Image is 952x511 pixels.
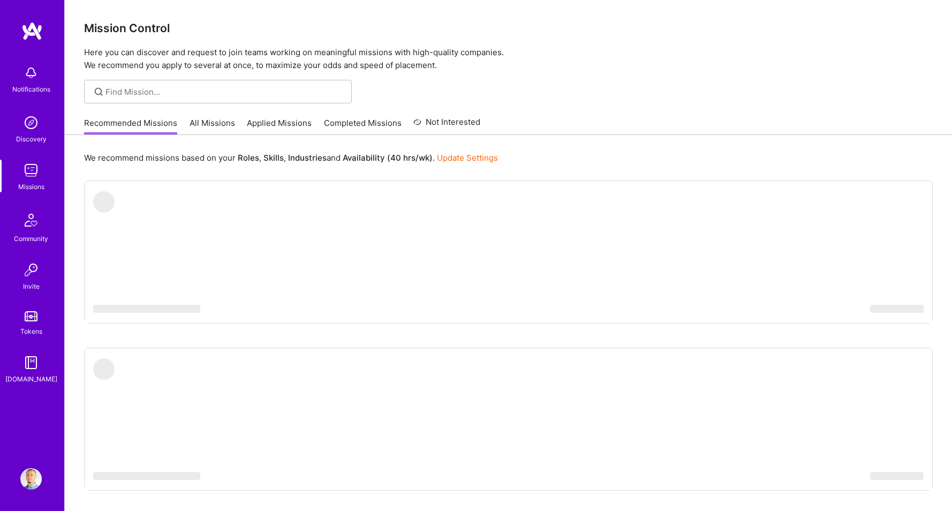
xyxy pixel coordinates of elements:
img: User Avatar [20,468,42,490]
a: Completed Missions [324,117,402,135]
div: Notifications [12,84,50,95]
div: Invite [23,281,40,292]
div: Discovery [16,133,47,145]
i: icon SearchGrey [93,86,105,98]
b: Skills [263,153,284,163]
p: Here you can discover and request to join teams working on meaningful missions with high-quality ... [84,46,933,72]
div: Missions [18,181,44,192]
img: Community [18,207,44,233]
img: teamwork [20,160,42,181]
img: tokens [25,311,37,321]
img: guide book [20,352,42,373]
img: logo [21,21,43,41]
a: Applied Missions [247,117,312,135]
p: We recommend missions based on your , , and . [84,152,498,163]
a: All Missions [190,117,235,135]
a: Update Settings [437,153,498,163]
h3: Mission Control [84,21,933,35]
b: Roles [238,153,259,163]
div: Tokens [20,326,42,337]
a: Not Interested [413,116,480,135]
img: Invite [20,259,42,281]
img: discovery [20,112,42,133]
a: User Avatar [18,468,44,490]
a: Recommended Missions [84,117,177,135]
img: bell [20,62,42,84]
input: Find Mission... [105,86,344,97]
b: Availability (40 hrs/wk) [343,153,433,163]
div: [DOMAIN_NAME] [5,373,57,385]
b: Industries [288,153,327,163]
div: Community [14,233,48,244]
